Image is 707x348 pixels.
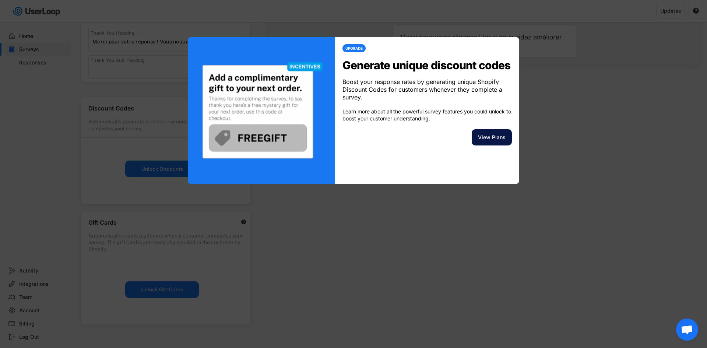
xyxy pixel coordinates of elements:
div: Generate unique discount codes [342,60,512,71]
div: Boost your response rates by generating unique Shopify Discount Codes for customers whenever they... [342,78,512,101]
div: Learn more about all the powerful survey features you could unlock to boost your customer underst... [342,108,512,122]
button: View Plans [472,129,512,145]
a: Ouvrir le chat [676,319,698,341]
div: UPGRADE [345,46,363,50]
